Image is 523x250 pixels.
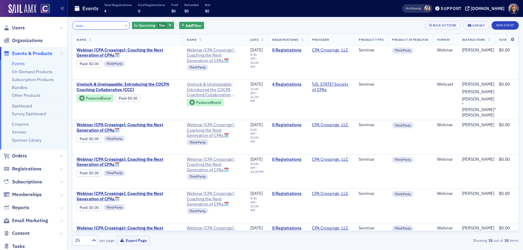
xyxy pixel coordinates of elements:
span: 0 [138,8,140,13]
span: Is Upcoming [134,23,155,28]
span: Product Attributes [392,38,428,42]
div: 25 [75,237,88,244]
span: Subscriptions [12,179,42,185]
span: Reports [12,204,29,211]
div: Yes [132,22,174,29]
img: SailAMX [41,4,50,13]
span: $0.00 [499,191,510,196]
div: Third Party [104,204,125,210]
a: Events [12,61,25,66]
a: Paid [80,205,87,210]
div: [PERSON_NAME] "[PERSON_NAME]" [PERSON_NAME] [462,97,496,118]
a: [PERSON_NAME] [462,89,494,95]
div: Third Party [187,208,208,214]
div: Seminar [359,82,383,87]
span: Memberships [12,191,42,198]
p: Refunded [184,3,199,7]
a: Events & Products [3,50,52,57]
a: Users [3,25,25,31]
a: [US_STATE] Society of CPAs [312,82,350,92]
span: Unstuck & Unstoppable: Introducing the COCPA Coaching Collaborative (CCC) [77,82,178,92]
button: Export [463,21,489,30]
div: Seminar [359,225,383,231]
span: Add Filter [186,23,202,28]
span: Colorado Society of CPAs [312,82,350,92]
a: 0 Registrations [272,191,304,196]
a: 0 Registrations [272,225,304,231]
time: 8:30 AM [250,52,257,61]
span: CPA Crossings, LLC [312,48,350,53]
a: Sponsor Library [12,137,41,143]
span: CPA Crossings, LLC [312,157,350,162]
a: CPA Crossings, LLC [312,225,348,231]
time: 10:30 AM [250,61,258,69]
div: Third Party [187,139,208,145]
a: [PERSON_NAME] [462,122,494,128]
a: Other Products [12,93,41,98]
div: [PERSON_NAME] [462,191,494,196]
span: $0 [171,8,176,13]
div: – [250,128,264,144]
span: Format [437,38,450,42]
div: Seminar [359,48,383,53]
a: Webinar (CPA Crossings): Coaching the Next Generation of CPAs🗓️ [187,122,242,138]
a: Organizations [3,37,43,44]
div: – [250,53,264,69]
a: 0 Registrations [272,157,304,162]
span: $0.00 [499,47,510,53]
a: Coupons [12,121,29,127]
span: Email Marketing [12,217,48,224]
span: [DATE] [250,191,263,196]
div: Support [441,6,462,11]
a: Webinar (CPA Crossings): Coaching the Next Generation of CPAs🗓️ [187,157,242,173]
span: Provider [312,38,329,42]
time: 11:30 AM [250,95,258,103]
div: Seminar [359,122,383,128]
time: 12:30 PM [250,169,264,174]
a: [PERSON_NAME] [462,157,494,162]
a: Subscription Products [12,77,54,82]
span: Webinar (CPA Crossings): Coaching the Next Generation of CPAs🗓️ [187,191,242,207]
span: : [80,137,89,141]
a: CPA Crossings, LLC [312,48,348,53]
button: Export Page [117,236,150,245]
span: $0.00 [499,122,510,127]
span: [DATE] [250,156,263,162]
a: Webinar (CPA Crossings): Coaching the Next Generation of CPAs🗓️ [77,157,178,167]
time: 8:30 AM [250,127,257,136]
div: Third Party [187,174,208,180]
div: Webinar [437,157,453,162]
div: [PERSON_NAME] [462,225,494,231]
div: Third Party [392,48,413,54]
span: $0.00 [89,205,99,210]
span: Product Type [359,38,383,42]
span: Tasks [12,243,25,250]
a: Survey Dashboard [12,111,46,117]
div: Third Party [392,225,413,232]
img: SailAMX [8,4,36,14]
time: 10:30 AM [250,135,258,143]
span: 4 [104,8,106,13]
div: – [250,87,264,103]
span: Unstuck & Unstoppable: Introducing the COCPA Coaching Collaborative (CCC) [187,82,242,98]
div: Paid: 4 - $0 [116,94,140,102]
time: 11:00 AM [250,87,258,95]
span: Name [77,38,86,42]
div: – [250,162,264,174]
div: Bulk Actions [433,24,456,27]
span: : [119,96,128,100]
span: CPA Crossings, LLC [312,191,350,196]
a: Webinar (CPA Crossings): Coaching the Next Generation of CPAs🗓️ [77,122,178,133]
span: $0.00 [128,96,137,100]
time: 7:30 AM [250,230,257,238]
div: Seminar [359,157,383,162]
a: Webinar (CPA Crossings): Coaching the Next Generation of CPAs🗓️ [77,225,178,236]
a: CPA Crossings, LLC [312,157,348,162]
div: Third Party [104,61,125,67]
a: Venues [12,129,26,135]
span: : [80,205,89,210]
span: Registrations [12,166,41,172]
span: $0.00 [89,61,99,66]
